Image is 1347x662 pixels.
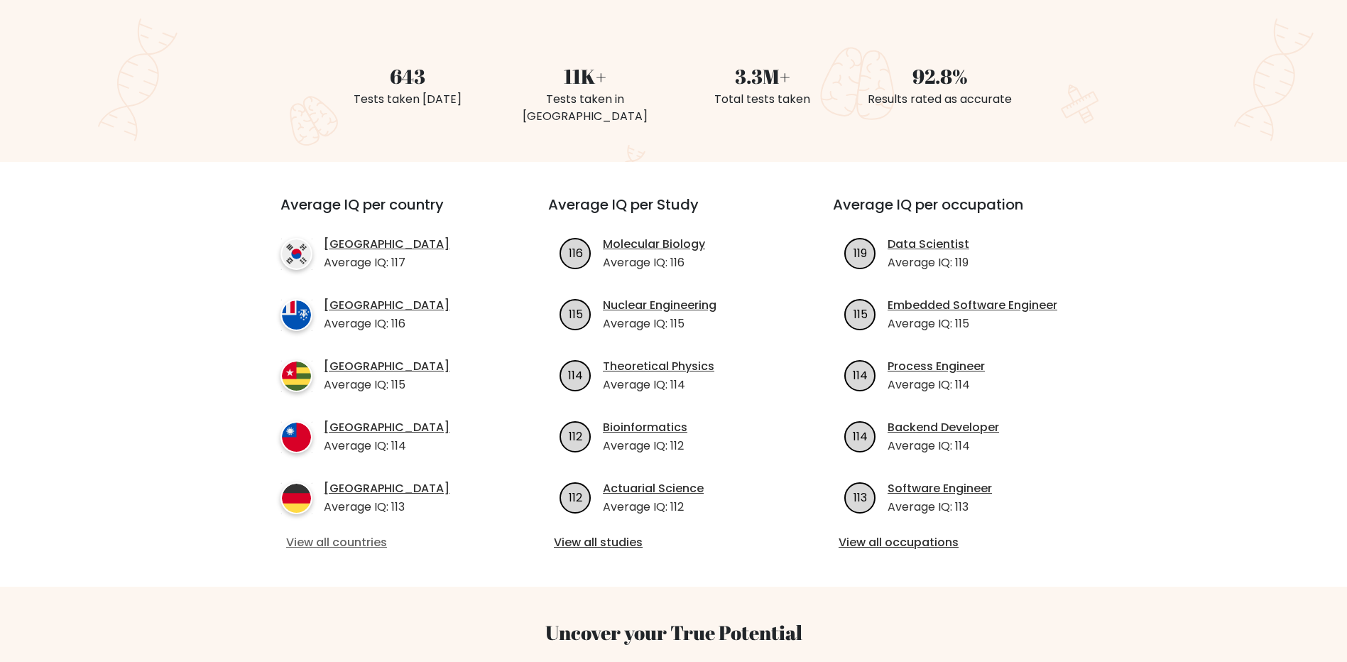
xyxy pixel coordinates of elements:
[888,419,999,436] a: Backend Developer
[569,489,582,505] text: 112
[854,305,868,322] text: 115
[888,376,985,394] p: Average IQ: 114
[854,244,867,261] text: 119
[280,482,312,514] img: country
[682,91,843,108] div: Total tests taken
[603,419,687,436] a: Bioinformatics
[603,315,716,332] p: Average IQ: 115
[853,428,868,444] text: 114
[853,367,868,383] text: 114
[324,297,449,314] a: [GEOGRAPHIC_DATA]
[603,297,716,314] a: Nuclear Engineering
[324,499,449,516] p: Average IQ: 113
[286,534,491,551] a: View all countries
[603,358,714,375] a: Theoretical Physics
[888,499,992,516] p: Average IQ: 113
[505,91,665,125] div: Tests taken in [GEOGRAPHIC_DATA]
[603,499,704,516] p: Average IQ: 112
[860,91,1020,108] div: Results rated as accurate
[324,315,449,332] p: Average IQ: 116
[280,360,312,392] img: country
[888,480,992,497] a: Software Engineer
[888,358,985,375] a: Process Engineer
[888,297,1057,314] a: Embedded Software Engineer
[569,244,583,261] text: 116
[327,61,488,91] div: 643
[603,376,714,394] p: Average IQ: 114
[280,421,312,453] img: country
[324,254,449,271] p: Average IQ: 117
[324,480,449,497] a: [GEOGRAPHIC_DATA]
[324,376,449,394] p: Average IQ: 115
[214,621,1134,645] h3: Uncover your True Potential
[280,299,312,331] img: country
[854,489,867,505] text: 113
[888,254,969,271] p: Average IQ: 119
[324,236,449,253] a: [GEOGRAPHIC_DATA]
[603,438,687,455] p: Average IQ: 112
[888,315,1057,332] p: Average IQ: 115
[327,91,488,108] div: Tests taken [DATE]
[833,196,1084,230] h3: Average IQ per occupation
[548,196,799,230] h3: Average IQ per Study
[280,196,497,230] h3: Average IQ per country
[569,428,582,444] text: 112
[603,254,705,271] p: Average IQ: 116
[568,367,583,383] text: 114
[682,61,843,91] div: 3.3M+
[603,480,704,497] a: Actuarial Science
[324,358,449,375] a: [GEOGRAPHIC_DATA]
[839,534,1078,551] a: View all occupations
[860,61,1020,91] div: 92.8%
[324,438,449,455] p: Average IQ: 114
[888,438,999,455] p: Average IQ: 114
[505,61,665,91] div: 11K+
[280,238,312,270] img: country
[554,534,793,551] a: View all studies
[569,305,583,322] text: 115
[888,236,969,253] a: Data Scientist
[324,419,449,436] a: [GEOGRAPHIC_DATA]
[603,236,705,253] a: Molecular Biology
